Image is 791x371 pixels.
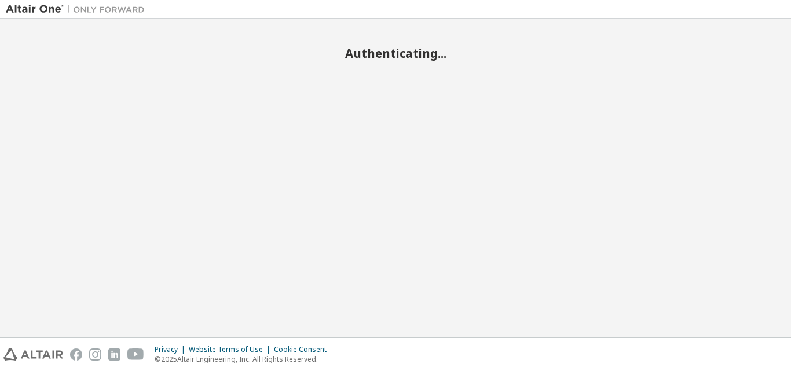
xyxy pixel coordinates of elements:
img: youtube.svg [127,348,144,361]
img: instagram.svg [89,348,101,361]
img: Altair One [6,3,151,15]
div: Privacy [155,345,189,354]
img: facebook.svg [70,348,82,361]
img: altair_logo.svg [3,348,63,361]
div: Cookie Consent [274,345,334,354]
img: linkedin.svg [108,348,120,361]
div: Website Terms of Use [189,345,274,354]
h2: Authenticating... [6,46,785,61]
p: © 2025 Altair Engineering, Inc. All Rights Reserved. [155,354,334,364]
